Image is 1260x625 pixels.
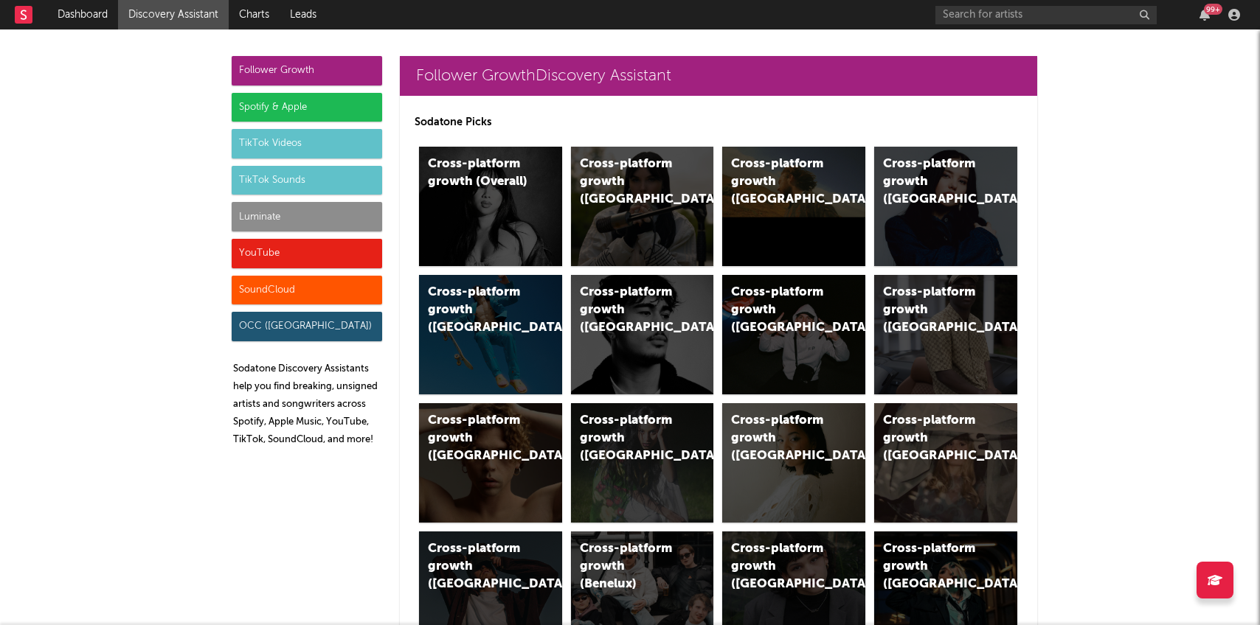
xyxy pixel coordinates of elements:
[571,147,714,266] a: Cross-platform growth ([GEOGRAPHIC_DATA])
[428,412,528,465] div: Cross-platform growth ([GEOGRAPHIC_DATA])
[419,275,562,394] a: Cross-platform growth ([GEOGRAPHIC_DATA])
[580,284,680,337] div: Cross-platform growth ([GEOGRAPHIC_DATA])
[874,403,1017,523] a: Cross-platform growth ([GEOGRAPHIC_DATA])
[883,284,983,337] div: Cross-platform growth ([GEOGRAPHIC_DATA])
[580,412,680,465] div: Cross-platform growth ([GEOGRAPHIC_DATA])
[731,540,831,593] div: Cross-platform growth ([GEOGRAPHIC_DATA])
[232,166,382,195] div: TikTok Sounds
[722,275,865,394] a: Cross-platform growth ([GEOGRAPHIC_DATA]/GSA)
[1204,4,1222,15] div: 99 +
[232,276,382,305] div: SoundCloud
[935,6,1157,24] input: Search for artists
[883,412,983,465] div: Cross-platform growth ([GEOGRAPHIC_DATA])
[415,114,1022,131] p: Sodatone Picks
[428,284,528,337] div: Cross-platform growth ([GEOGRAPHIC_DATA])
[571,275,714,394] a: Cross-platform growth ([GEOGRAPHIC_DATA])
[571,403,714,523] a: Cross-platform growth ([GEOGRAPHIC_DATA])
[232,202,382,231] div: Luminate
[1200,9,1210,21] button: 99+
[883,540,983,593] div: Cross-platform growth ([GEOGRAPHIC_DATA])
[731,284,831,337] div: Cross-platform growth ([GEOGRAPHIC_DATA]/GSA)
[874,147,1017,266] a: Cross-platform growth ([GEOGRAPHIC_DATA])
[232,239,382,268] div: YouTube
[731,412,831,465] div: Cross-platform growth ([GEOGRAPHIC_DATA])
[722,147,865,266] a: Cross-platform growth ([GEOGRAPHIC_DATA])
[232,312,382,341] div: OCC ([GEOGRAPHIC_DATA])
[722,403,865,523] a: Cross-platform growth ([GEOGRAPHIC_DATA])
[580,156,680,209] div: Cross-platform growth ([GEOGRAPHIC_DATA])
[428,540,528,593] div: Cross-platform growth ([GEOGRAPHIC_DATA])
[580,540,680,593] div: Cross-platform growth (Benelux)
[233,360,382,449] p: Sodatone Discovery Assistants help you find breaking, unsigned artists and songwriters across Spo...
[419,403,562,523] a: Cross-platform growth ([GEOGRAPHIC_DATA])
[400,56,1037,96] a: Follower GrowthDiscovery Assistant
[731,156,831,209] div: Cross-platform growth ([GEOGRAPHIC_DATA])
[428,156,528,191] div: Cross-platform growth (Overall)
[883,156,983,209] div: Cross-platform growth ([GEOGRAPHIC_DATA])
[232,93,382,122] div: Spotify & Apple
[874,275,1017,394] a: Cross-platform growth ([GEOGRAPHIC_DATA])
[232,56,382,85] div: Follower Growth
[419,147,562,266] a: Cross-platform growth (Overall)
[232,129,382,158] div: TikTok Videos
